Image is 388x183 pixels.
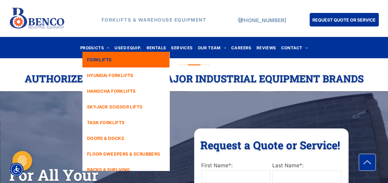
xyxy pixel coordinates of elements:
[87,72,133,79] span: HYUNDAI FORKLIFTS
[87,135,124,141] span: DOORS & DOCKS
[87,104,143,110] span: SKYJACK SCISSOR LIFTS
[82,52,169,67] a: FORKLIFTS
[169,43,195,52] a: SERVICES
[82,83,169,99] a: HANGCHA FORKLIFTS
[82,67,169,83] a: HYUNDAI FORKLIFTS
[78,43,112,52] a: PRODUCTS
[310,13,379,26] a: REQUEST QUOTE OR SERVICE
[87,151,160,157] span: FLOOR SWEEPERS & SCRUBBERS
[272,162,341,170] label: Last Name*:
[82,99,169,115] a: SKYJACK SCISSOR LIFTS
[87,88,136,94] span: HANGCHA FORKLIFTS
[102,17,207,23] strong: FORKLIFTS & WAREHOUSE EQUIPMENT
[112,43,144,52] a: USED EQUIP.
[195,43,229,52] a: OUR TEAM
[312,14,376,26] span: REQUEST QUOTE OR SERVICE
[144,43,169,52] a: RENTALS
[87,56,112,63] span: FORKLIFTS
[10,163,23,176] div: Accessibility Menu
[82,115,169,130] a: TASK FORKLIFTS
[278,43,310,52] a: CONTACT
[201,162,270,170] label: First Name*:
[82,146,169,162] a: FLOOR SWEEPERS & SCRUBBERS
[82,162,169,177] a: RACKS & SHELVING
[25,72,364,85] span: Authorized Dealer For Major Industrial Equipment Brands
[254,43,279,52] a: REVIEWS
[82,130,169,146] a: DOORS & DOCKS
[80,43,110,52] span: PRODUCTS
[200,138,340,152] span: Request a Quote or Service!
[87,166,130,173] span: RACKS & SHELVING
[87,119,125,126] span: TASK FORKLIFTS
[239,17,286,23] a: [PHONE_NUMBER]
[229,43,254,52] a: CAREERS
